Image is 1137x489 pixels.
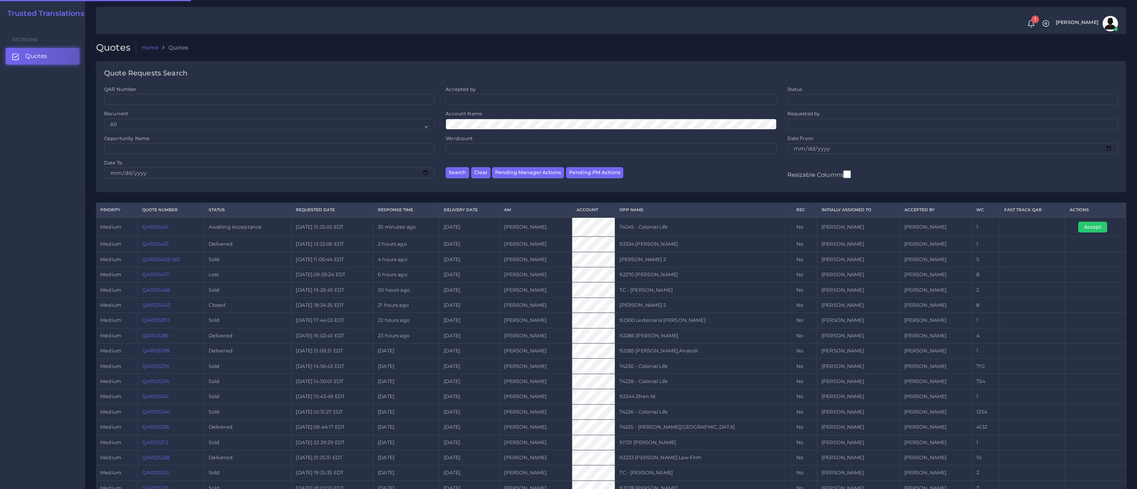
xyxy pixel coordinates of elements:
[615,282,792,298] td: TC - [PERSON_NAME]
[792,298,817,313] td: No
[615,465,792,480] td: TC - [PERSON_NAME]
[439,344,500,359] td: [DATE]
[817,450,900,465] td: [PERSON_NAME]
[292,465,374,480] td: [DATE] 19:35:35 EDT
[446,86,476,92] label: Accepted by
[500,344,572,359] td: [PERSON_NAME]
[142,272,169,277] a: QAR125417
[900,435,972,450] td: [PERSON_NAME]
[972,203,1000,217] th: WC
[100,409,121,415] span: medium
[142,393,169,399] a: QAR125341
[100,302,121,308] span: medium
[471,167,490,178] button: Clear
[817,404,900,419] td: [PERSON_NAME]
[843,169,851,179] input: Resizable Columns
[572,203,615,217] th: Account
[792,313,817,328] td: No
[792,374,817,389] td: No
[373,252,439,267] td: 4 hours ago
[142,424,170,430] a: QAR125336
[2,9,84,18] a: Trusted Translations
[292,298,374,313] td: [DATE] 18:34:25 EDT
[792,435,817,450] td: No
[204,374,292,389] td: Sold
[817,203,900,217] th: Initially Assigned to
[972,435,1000,450] td: 1
[615,450,792,465] td: 92233 [PERSON_NAME] Law Firm
[373,359,439,374] td: [DATE]
[373,328,439,343] td: 23 hours ago
[900,374,972,389] td: [PERSON_NAME]
[817,465,900,480] td: [PERSON_NAME]
[792,344,817,359] td: No
[500,389,572,404] td: [PERSON_NAME]
[1065,203,1126,217] th: Actions
[439,237,500,252] td: [DATE]
[439,313,500,328] td: [DATE]
[1103,16,1118,31] img: avatar
[500,420,572,435] td: [PERSON_NAME]
[204,237,292,252] td: Delivered
[292,389,374,404] td: [DATE] 10:43:49 EDT
[817,420,900,435] td: [PERSON_NAME]
[100,363,121,369] span: medium
[373,465,439,480] td: [DATE]
[6,48,79,64] a: Quotes
[817,313,900,328] td: [PERSON_NAME]
[615,404,792,419] td: 74226 - Colonial Life
[615,420,792,435] td: 74225 - [PERSON_NAME][GEOGRAPHIC_DATA]
[900,298,972,313] td: [PERSON_NAME]
[972,313,1000,328] td: 1
[500,217,572,237] td: [PERSON_NAME]
[204,420,292,435] td: Delivered
[204,203,292,217] th: Status
[142,224,169,230] a: QAR125451
[439,435,500,450] td: [DATE]
[100,439,121,445] span: medium
[142,302,170,308] a: QAR125403
[100,393,121,399] span: medium
[500,237,572,252] td: [PERSON_NAME]
[787,110,820,117] label: Requested by
[792,404,817,419] td: No
[100,455,121,460] span: medium
[439,267,500,282] td: [DATE]
[142,439,168,445] a: QAR125213
[615,389,792,404] td: 92244 Zhen Ni
[972,389,1000,404] td: 1
[439,282,500,298] td: [DATE]
[373,203,439,217] th: Response Time
[204,404,292,419] td: Sold
[972,267,1000,282] td: 8
[615,267,792,282] td: 92270 [PERSON_NAME]
[817,282,900,298] td: [PERSON_NAME]
[792,217,817,237] td: No
[292,374,374,389] td: [DATE] 14:50:01 EDT
[500,267,572,282] td: [PERSON_NAME]
[104,159,122,166] label: Date To
[500,374,572,389] td: [PERSON_NAME]
[439,404,500,419] td: [DATE]
[373,313,439,328] td: 22 hours ago
[373,237,439,252] td: 2 hours ago
[292,344,374,359] td: [DATE] 15:09:21 EDT
[104,110,128,117] label: Recurrent
[373,298,439,313] td: 21 hours ago
[373,450,439,465] td: [DATE]
[900,344,972,359] td: [PERSON_NAME]
[792,328,817,343] td: No
[792,359,817,374] td: No
[792,203,817,217] th: REC
[500,252,572,267] td: [PERSON_NAME]
[817,237,900,252] td: [PERSON_NAME]
[25,52,47,60] span: Quotes
[900,252,972,267] td: [PERSON_NAME]
[142,241,169,247] a: QAR125431
[100,317,121,323] span: medium
[142,470,169,475] a: QAR125325
[204,298,292,313] td: Closed
[439,465,500,480] td: [DATE]
[817,267,900,282] td: [PERSON_NAME]
[292,217,374,237] td: [DATE] 15:25:05 EDT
